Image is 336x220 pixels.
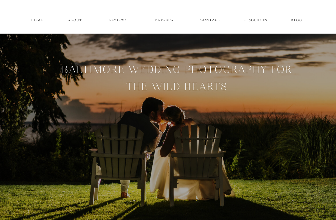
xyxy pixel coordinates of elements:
[30,17,44,21] a: HOME
[147,16,181,23] a: PRICING
[200,16,221,21] a: CONTACT
[101,16,135,23] a: REVIEWS
[243,17,268,21] a: RESOURCES
[68,17,82,22] a: ABOUT
[284,17,310,21] a: BLOG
